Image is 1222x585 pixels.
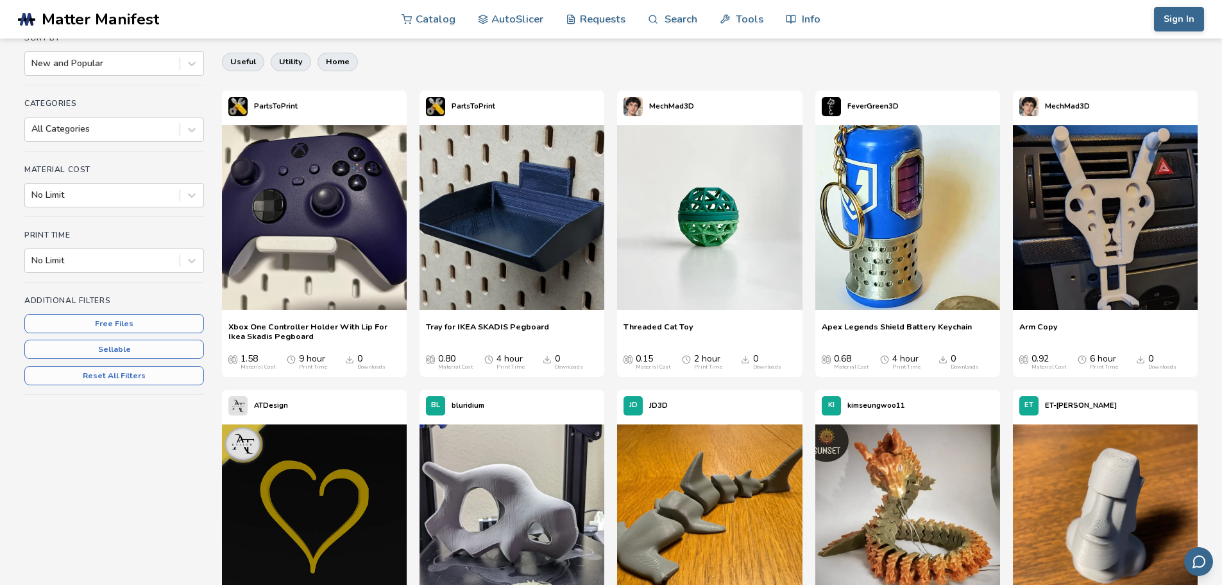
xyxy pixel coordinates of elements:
div: 6 hour [1090,354,1118,371]
a: FeverGreen3D's profileFeverGreen3D [815,91,905,123]
div: 0.68 [834,354,869,371]
a: Apex Legends Shield Battery Keychain [822,322,972,341]
div: 0 [951,354,979,371]
a: Threaded Cat Toy [624,322,693,341]
span: Downloads [938,354,947,364]
span: Average Print Time [287,354,296,364]
span: Downloads [1136,354,1145,364]
div: 0 [1148,354,1176,371]
img: FeverGreen3D's profile [822,97,841,116]
div: Print Time [299,364,327,371]
p: ATDesign [254,399,288,412]
div: Material Cost [636,364,670,371]
h4: Material Cost [24,165,204,174]
p: PartsToPrint [452,100,495,113]
h4: Print Time [24,231,204,240]
div: 1.58 [241,354,275,371]
div: Downloads [357,364,386,371]
span: Average Cost [1019,354,1028,364]
span: Average Print Time [682,354,691,364]
span: ET [1024,401,1033,410]
a: MechMad3D's profileMechMad3D [1013,91,1096,123]
div: Print Time [496,364,525,371]
a: PartsToPrint's profilePartsToPrint [222,91,304,123]
div: 4 hour [892,354,921,371]
button: Send feedback via email [1184,547,1213,576]
input: No Limit [31,190,34,200]
div: Material Cost [834,364,869,371]
button: Sign In [1154,7,1204,31]
span: Average Cost [822,354,831,364]
div: Downloads [555,364,583,371]
div: 0.15 [636,354,670,371]
span: Average Print Time [1078,354,1087,364]
a: PartsToPrint's profilePartsToPrint [420,91,502,123]
div: Material Cost [438,364,473,371]
p: MechMad3D [1045,100,1090,113]
span: Downloads [741,354,750,364]
img: MechMad3D's profile [1019,97,1039,116]
p: FeverGreen3D [847,100,899,113]
a: ATDesign's profileATDesign [222,390,294,422]
input: All Categories [31,124,34,134]
img: ATDesign's profile [228,396,248,415]
div: Downloads [951,364,979,371]
button: useful [222,53,264,71]
p: kimseungwoo11 [847,399,905,412]
p: JD3D [649,399,668,412]
span: JD [629,401,638,410]
span: BL [431,401,440,410]
div: Print Time [1090,364,1118,371]
div: Downloads [1148,364,1176,371]
a: Tray for IKEA SKADIS Pegboard [426,322,549,341]
button: home [318,53,358,71]
div: Print Time [892,364,921,371]
h4: Sort By [24,33,204,42]
div: 2 hour [694,354,722,371]
div: 0 [753,354,781,371]
a: Arm Copy [1019,322,1058,341]
span: Average Print Time [880,354,889,364]
span: KI [828,401,835,410]
span: Average Cost [624,354,632,364]
div: Material Cost [1031,364,1066,371]
button: utility [271,53,311,71]
div: 0.80 [438,354,473,371]
span: Matter Manifest [42,10,159,28]
p: bluridium [452,399,484,412]
img: PartsToPrint's profile [228,97,248,116]
img: PartsToPrint's profile [426,97,445,116]
input: No Limit [31,256,34,266]
p: PartsToPrint [254,100,298,113]
button: Sellable [24,340,204,359]
div: 0 [357,354,386,371]
button: Reset All Filters [24,366,204,385]
span: Downloads [345,354,354,364]
div: 4 hour [496,354,525,371]
span: Average Cost [426,354,435,364]
a: MechMad3D's profileMechMad3D [617,91,700,123]
div: Material Cost [241,364,275,371]
span: Downloads [543,354,552,364]
span: Average Cost [228,354,237,364]
h4: Categories [24,99,204,108]
span: Average Print Time [484,354,493,364]
img: MechMad3D's profile [624,97,643,116]
div: Downloads [753,364,781,371]
a: Xbox One Controller Holder With Lip For Ikea Skadis Pegboard [228,322,400,341]
p: ET-[PERSON_NAME] [1045,399,1117,412]
p: MechMad3D [649,100,694,113]
div: Print Time [694,364,722,371]
button: Free Files [24,314,204,333]
h4: Additional Filters [24,296,204,305]
input: New and Popular [31,58,34,69]
div: 0 [555,354,583,371]
div: 0.92 [1031,354,1066,371]
div: 9 hour [299,354,327,371]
